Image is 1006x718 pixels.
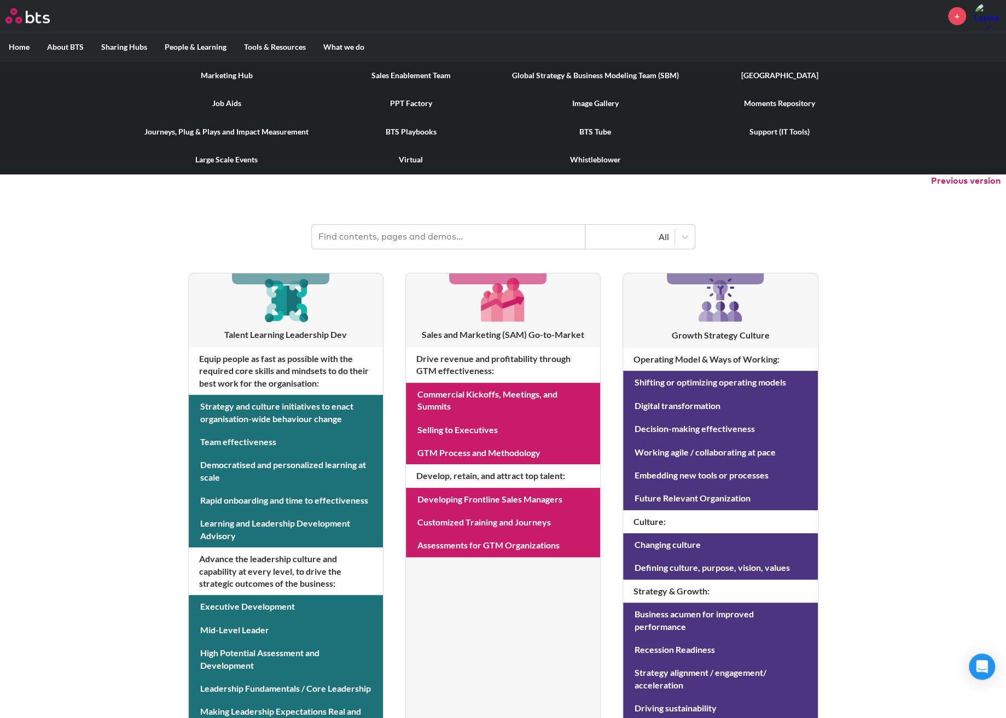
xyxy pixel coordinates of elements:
[931,175,1001,187] button: Previous version
[406,329,600,341] h3: Sales and Marketing (SAM) Go-to-Market
[623,348,817,371] h4: Operating Model & Ways of Working :
[5,8,70,24] a: Go home
[156,33,235,61] label: People & Learning
[969,653,995,680] div: Open Intercom Messenger
[5,8,50,24] img: BTS Logo
[974,3,1001,29] img: Louise Berlin
[623,580,817,603] h4: Strategy & Growth :
[694,273,747,326] img: [object Object]
[38,33,92,61] label: About BTS
[974,3,1001,29] a: Profile
[948,7,966,25] a: +
[623,510,817,533] h4: Culture :
[312,225,585,249] input: Find contents, pages and demos...
[92,33,156,61] label: Sharing Hubs
[189,547,383,595] h4: Advance the leadership culture and capability at every level, to drive the strategic outcomes of ...
[189,347,383,395] h4: Equip people as fast as possible with the required core skills and mindsets to do their best work...
[477,273,529,325] img: [object Object]
[315,33,373,61] label: What we do
[406,464,600,487] h4: Develop, retain, and attract top talent :
[406,347,600,383] h4: Drive revenue and profitability through GTM effectiveness :
[235,33,315,61] label: Tools & Resources
[591,231,669,243] div: All
[189,329,383,341] h3: Talent Learning Leadership Dev
[260,273,312,325] img: [object Object]
[623,329,817,341] h3: Growth Strategy Culture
